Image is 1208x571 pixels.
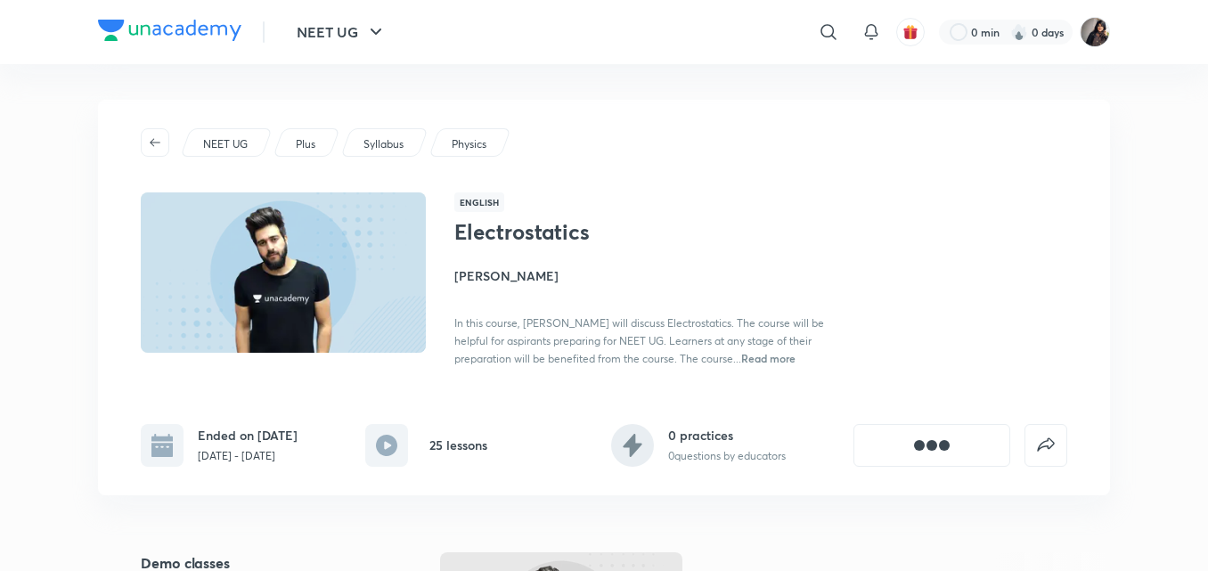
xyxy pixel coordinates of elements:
img: Thumbnail [138,191,429,355]
a: Plus [293,136,319,152]
p: [DATE] - [DATE] [198,448,298,464]
button: [object Object] [853,424,1010,467]
h1: Electrostatics [454,219,746,245]
img: Afeera M [1080,17,1110,47]
span: English [454,192,504,212]
span: In this course, [PERSON_NAME] will discuss Electrostatics. The course will be helpful for aspiran... [454,316,824,365]
h4: [PERSON_NAME] [454,266,853,285]
img: streak [1010,23,1028,41]
button: avatar [896,18,925,46]
a: Company Logo [98,20,241,45]
h6: 0 practices [668,426,786,445]
h6: 25 lessons [429,436,487,454]
p: Plus [296,136,315,152]
a: NEET UG [200,136,251,152]
p: Syllabus [363,136,404,152]
a: Syllabus [361,136,407,152]
p: NEET UG [203,136,248,152]
button: false [1024,424,1067,467]
img: avatar [902,24,918,40]
button: NEET UG [286,14,397,50]
h6: Ended on [DATE] [198,426,298,445]
span: Read more [741,351,796,365]
img: Company Logo [98,20,241,41]
a: Physics [449,136,490,152]
p: Physics [452,136,486,152]
p: 0 questions by educators [668,448,786,464]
